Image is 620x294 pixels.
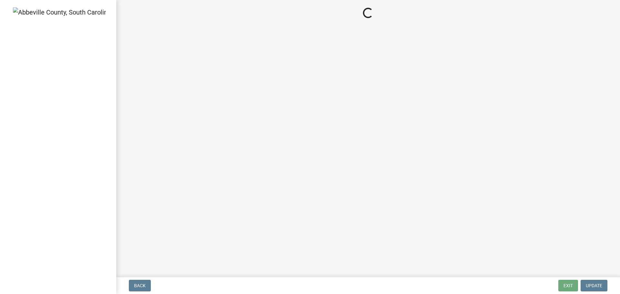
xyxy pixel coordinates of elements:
[129,280,151,291] button: Back
[13,7,106,17] img: Abbeville County, South Carolina
[134,283,146,288] span: Back
[586,283,602,288] span: Update
[558,280,578,291] button: Exit
[581,280,607,291] button: Update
